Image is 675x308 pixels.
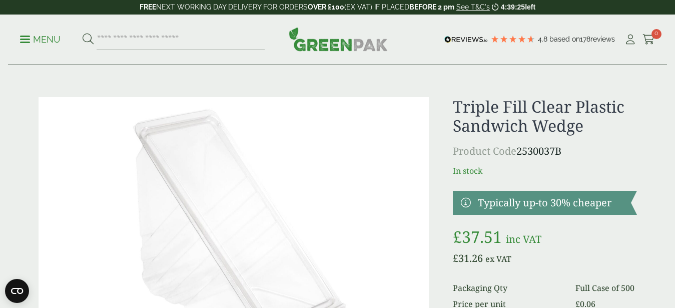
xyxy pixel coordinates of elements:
strong: BEFORE 2 pm [409,3,454,11]
span: 0 [651,29,661,39]
p: In stock [453,165,636,177]
p: Menu [20,34,61,46]
h1: Triple Fill Clear Plastic Sandwich Wedge [453,97,636,136]
span: £ [453,226,462,247]
bdi: 37.51 [453,226,502,247]
img: REVIEWS.io [444,36,488,43]
span: Based on [549,35,580,43]
img: GreenPak Supplies [289,27,388,51]
a: Menu [20,34,61,44]
span: 178 [580,35,590,43]
i: My Account [624,35,636,45]
dd: Full Case of 500 [575,282,637,294]
button: Open CMP widget [5,279,29,303]
span: left [525,3,535,11]
span: 4.8 [538,35,549,43]
dt: Packaging Qty [453,282,563,294]
strong: OVER £100 [308,3,344,11]
span: Product Code [453,144,516,158]
span: inc VAT [506,232,541,246]
a: See T&C's [456,3,490,11]
strong: FREE [140,3,156,11]
div: 4.78 Stars [490,35,535,44]
i: Cart [642,35,655,45]
bdi: 31.26 [453,251,483,265]
span: ex VAT [485,253,511,264]
span: £ [453,251,458,265]
p: 2530037B [453,144,636,159]
a: 0 [642,32,655,47]
span: 4:39:25 [501,3,525,11]
span: reviews [590,35,615,43]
